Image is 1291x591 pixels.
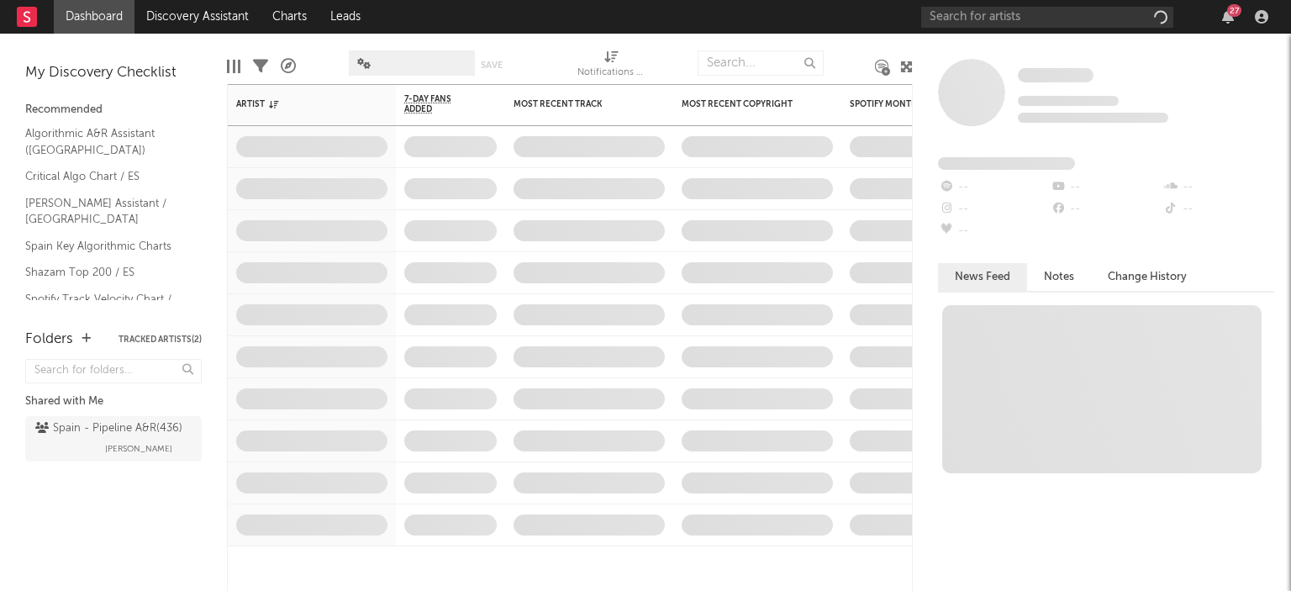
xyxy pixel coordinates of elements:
[577,63,645,83] div: Notifications (Artist)
[25,359,202,383] input: Search for folders...
[25,124,185,159] a: Algorithmic A&R Assistant ([GEOGRAPHIC_DATA])
[25,167,185,186] a: Critical Algo Chart / ES
[1050,177,1162,198] div: --
[682,99,808,109] div: Most Recent Copyright
[850,99,976,109] div: Spotify Monthly Listeners
[25,63,202,83] div: My Discovery Checklist
[938,263,1027,291] button: News Feed
[25,100,202,120] div: Recommended
[1018,67,1093,84] a: Some Artist
[514,99,640,109] div: Most Recent Track
[25,263,185,282] a: Shazam Top 200 / ES
[35,419,182,439] div: Spain - Pipeline A&R ( 436 )
[938,157,1075,170] span: Fans Added by Platform
[119,335,202,344] button: Tracked Artists(2)
[1050,198,1162,220] div: --
[105,439,172,459] span: [PERSON_NAME]
[25,290,185,325] a: Spotify Track Velocity Chart / ES
[236,99,362,109] div: Artist
[25,392,202,412] div: Shared with Me
[404,94,472,114] span: 7-Day Fans Added
[481,61,503,70] button: Save
[25,194,185,229] a: [PERSON_NAME] Assistant / [GEOGRAPHIC_DATA]
[1162,177,1274,198] div: --
[921,7,1173,28] input: Search for artists
[938,198,1050,220] div: --
[1018,96,1119,106] span: Tracking Since: [DATE]
[1222,10,1234,24] button: 27
[25,237,185,256] a: Spain Key Algorithmic Charts
[938,220,1050,242] div: --
[25,416,202,462] a: Spain - Pipeline A&R(436)[PERSON_NAME]
[1227,4,1241,17] div: 27
[577,42,645,91] div: Notifications (Artist)
[1027,263,1091,291] button: Notes
[1018,68,1093,82] span: Some Artist
[25,330,73,350] div: Folders
[227,42,240,91] div: Edit Columns
[1091,263,1204,291] button: Change History
[938,177,1050,198] div: --
[1162,198,1274,220] div: --
[253,42,268,91] div: Filters
[281,42,296,91] div: A&R Pipeline
[1018,113,1168,123] span: 0 fans last week
[698,50,824,76] input: Search...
